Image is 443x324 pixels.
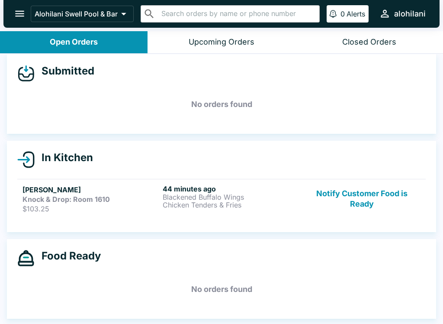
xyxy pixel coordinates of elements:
div: Upcoming Orders [189,37,254,47]
div: Open Orders [50,37,98,47]
p: Alohilani Swell Pool & Bar [35,10,118,18]
p: 0 [340,10,345,18]
h5: No orders found [17,89,426,120]
p: $103.25 [22,204,159,213]
p: Chicken Tenders & Fries [163,201,299,209]
button: alohilani [376,4,429,23]
a: [PERSON_NAME]Knock & Drop: Room 1610$103.2544 minutes agoBlackened Buffalo WingsChicken Tenders &... [17,179,426,218]
h4: Food Ready [35,249,101,262]
h6: 44 minutes ago [163,185,299,193]
div: alohilani [394,9,426,19]
div: Closed Orders [342,37,396,47]
button: Notify Customer Food is Ready [303,185,421,213]
h5: No orders found [17,274,426,305]
h5: [PERSON_NAME] [22,185,159,195]
h4: Submitted [35,65,94,78]
strong: Knock & Drop: Room 1610 [22,195,110,204]
button: Alohilani Swell Pool & Bar [31,6,134,22]
h4: In Kitchen [35,151,93,164]
p: Alerts [347,10,365,18]
p: Blackened Buffalo Wings [163,193,299,201]
input: Search orders by name or phone number [159,8,316,20]
button: open drawer [9,3,31,25]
